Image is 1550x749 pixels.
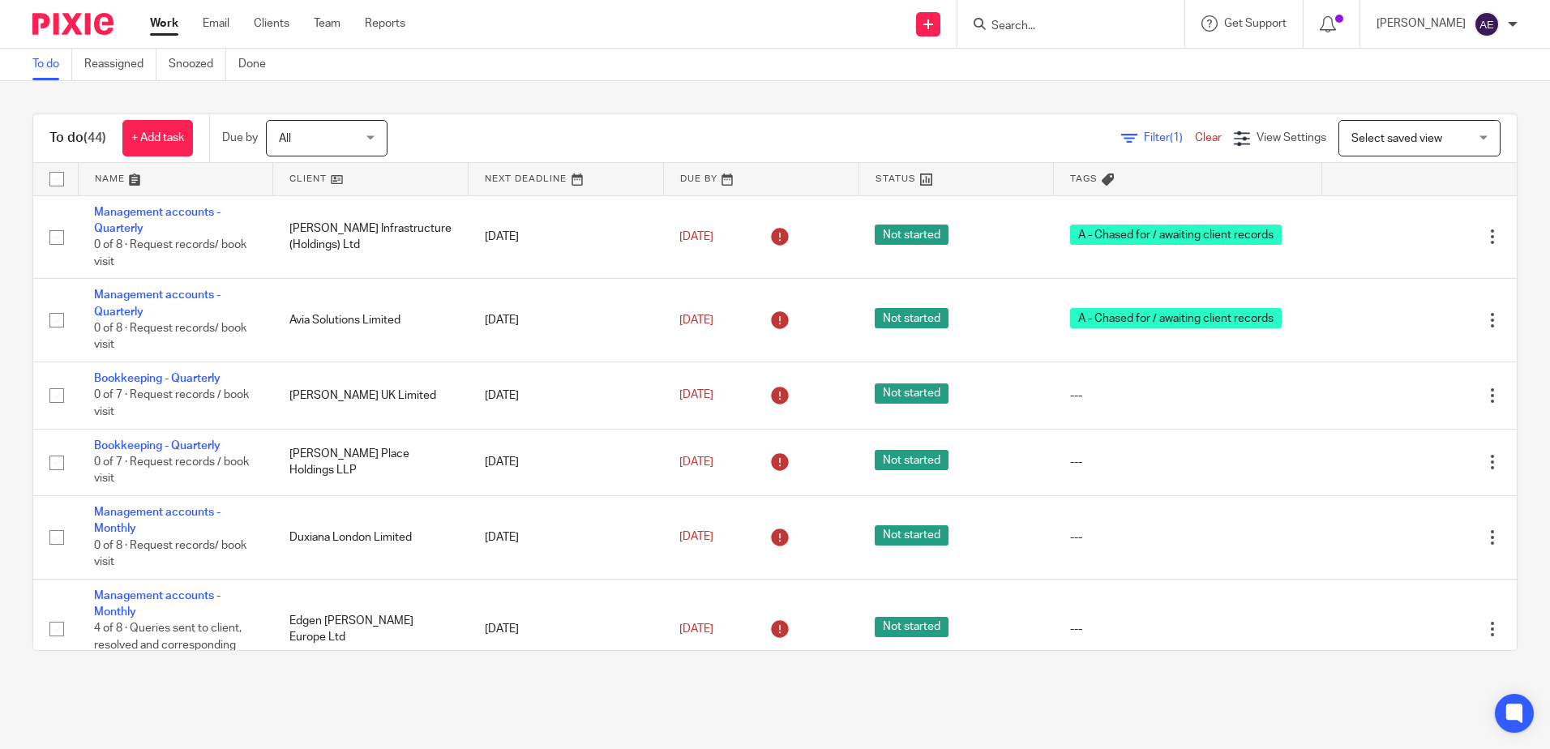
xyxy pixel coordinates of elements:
[679,231,713,242] span: [DATE]
[314,15,340,32] a: Team
[254,15,289,32] a: Clients
[875,225,948,245] span: Not started
[1144,132,1195,143] span: Filter
[1070,225,1282,245] span: A - Chased for / awaiting client records
[94,373,221,384] a: Bookkeeping - Quarterly
[1257,132,1326,143] span: View Settings
[169,49,226,80] a: Snoozed
[679,532,713,543] span: [DATE]
[679,390,713,401] span: [DATE]
[365,15,405,32] a: Reports
[469,579,664,678] td: [DATE]
[94,456,249,485] span: 0 of 7 · Request records / book visit
[1224,18,1287,29] span: Get Support
[273,429,469,495] td: [PERSON_NAME] Place Holdings LLP
[1195,132,1222,143] a: Clear
[150,15,178,32] a: Work
[679,456,713,468] span: [DATE]
[94,323,246,351] span: 0 of 8 · Request records/ book visit
[49,130,106,147] h1: To do
[94,623,242,668] span: 4 of 8 · Queries sent to client, resolved and corresponding adjustments actioned
[94,207,221,234] a: Management accounts - Quarterly
[203,15,229,32] a: Email
[1070,308,1282,328] span: A - Chased for / awaiting client records
[84,49,156,80] a: Reassigned
[32,49,72,80] a: To do
[273,362,469,429] td: [PERSON_NAME] UK Limited
[94,590,221,618] a: Management accounts - Monthly
[469,195,664,279] td: [DATE]
[875,450,948,470] span: Not started
[273,195,469,279] td: [PERSON_NAME] Infrastructure (Holdings) Ltd
[1474,11,1500,37] img: svg%3E
[273,496,469,580] td: Duxiana London Limited
[875,383,948,404] span: Not started
[469,429,664,495] td: [DATE]
[469,279,664,362] td: [DATE]
[94,289,221,317] a: Management accounts - Quarterly
[94,390,249,418] span: 0 of 7 · Request records / book visit
[83,131,106,144] span: (44)
[94,507,221,534] a: Management accounts - Monthly
[94,239,246,267] span: 0 of 8 · Request records/ book visit
[94,440,221,452] a: Bookkeeping - Quarterly
[875,308,948,328] span: Not started
[875,525,948,546] span: Not started
[1351,133,1442,144] span: Select saved view
[679,315,713,326] span: [DATE]
[469,362,664,429] td: [DATE]
[679,623,713,635] span: [DATE]
[279,133,291,144] span: All
[469,496,664,580] td: [DATE]
[273,579,469,678] td: Edgen [PERSON_NAME] Europe Ltd
[1170,132,1183,143] span: (1)
[273,279,469,362] td: Avia Solutions Limited
[990,19,1136,34] input: Search
[1070,621,1305,637] div: ---
[875,617,948,637] span: Not started
[238,49,278,80] a: Done
[122,120,193,156] a: + Add task
[1070,174,1098,183] span: Tags
[1070,454,1305,470] div: ---
[222,130,258,146] p: Due by
[1377,15,1466,32] p: [PERSON_NAME]
[32,13,113,35] img: Pixie
[1070,529,1305,546] div: ---
[1070,387,1305,404] div: ---
[94,540,246,568] span: 0 of 8 · Request records/ book visit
